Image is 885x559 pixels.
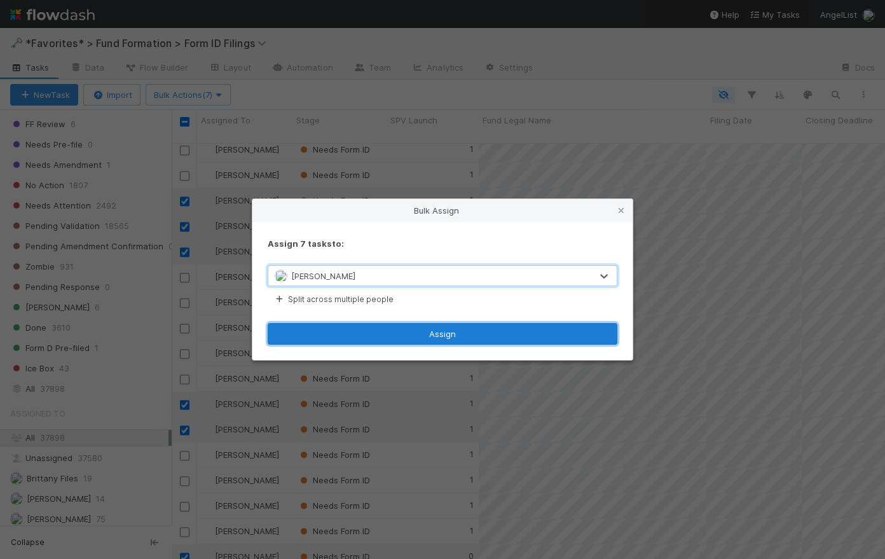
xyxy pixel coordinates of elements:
div: Assign 7 tasks to: [268,237,617,250]
div: Bulk Assign [252,199,633,222]
span: [PERSON_NAME] [291,270,355,280]
button: Assign [268,323,617,345]
img: avatar_7d33b4c2-6dd7-4bf3-9761-6f087fa0f5c6.png [275,270,287,282]
button: Split across multiple people [268,291,399,308]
